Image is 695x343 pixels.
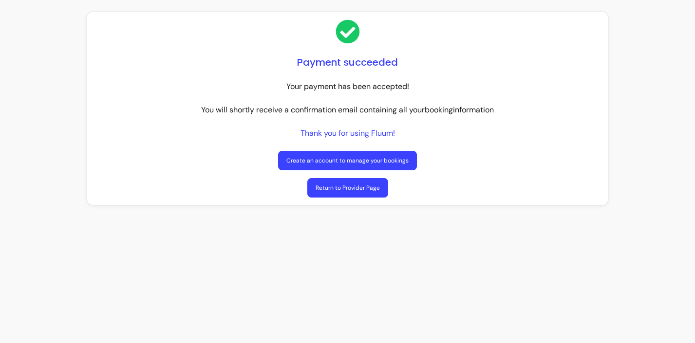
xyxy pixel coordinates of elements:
p: You will shortly receive a confirmation email containing all your booking information [201,104,494,116]
p: Your payment has been accepted! [286,81,409,92]
a: Return to Provider Page [307,178,388,198]
h1: Payment succeeded [297,55,398,69]
a: Create an account to manage your bookings [278,151,417,170]
p: Thank you for using Fluum! [301,127,395,139]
